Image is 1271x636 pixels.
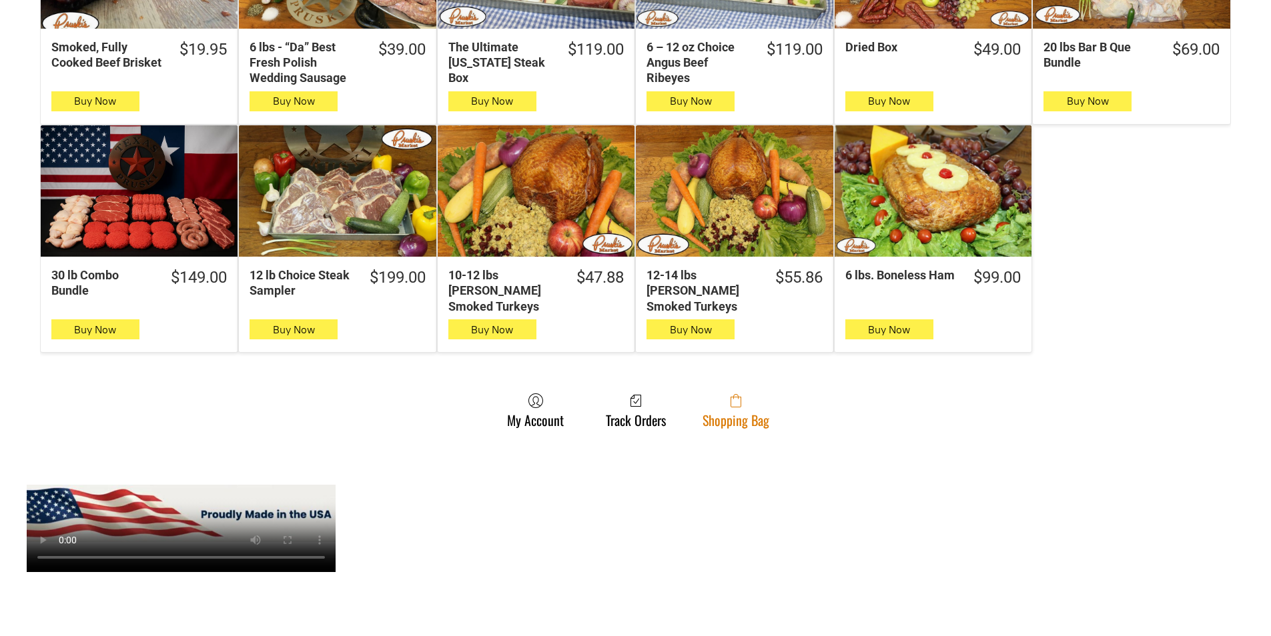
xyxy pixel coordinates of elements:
[448,91,536,111] button: Buy Now
[775,267,823,288] div: $55.86
[845,267,956,283] div: 6 lbs. Boneless Ham
[448,319,536,339] button: Buy Now
[1172,39,1220,60] div: $69.00
[767,39,823,60] div: $119.00
[179,39,227,60] div: $19.95
[576,267,624,288] div: $47.88
[845,319,933,339] button: Buy Now
[250,91,338,111] button: Buy Now
[250,39,360,86] div: 6 lbs - “Da” Best Fresh Polish Wedding Sausage
[599,393,673,428] a: Track Orders
[973,39,1021,60] div: $49.00
[1043,39,1154,71] div: 20 lbs Bar B Que Bundle
[51,39,162,71] div: Smoked, Fully Cooked Beef Brisket
[636,267,833,314] a: $55.8612-14 lbs [PERSON_NAME] Smoked Turkeys
[500,393,570,428] a: My Account
[1067,95,1109,107] span: Buy Now
[41,125,238,257] a: 30 lb Combo Bundle
[273,323,315,336] span: Buy Now
[647,267,757,314] div: 12-14 lbs [PERSON_NAME] Smoked Turkeys
[868,95,910,107] span: Buy Now
[239,267,436,299] a: $199.0012 lb Choice Steak Sampler
[448,39,550,86] div: The Ultimate [US_STATE] Steak Box
[51,267,153,299] div: 30 lb Combo Bundle
[370,267,426,288] div: $199.00
[438,39,634,86] a: $119.00The Ultimate [US_STATE] Steak Box
[41,267,238,299] a: $149.0030 lb Combo Bundle
[51,91,139,111] button: Buy Now
[438,267,634,314] a: $47.8810-12 lbs [PERSON_NAME] Smoked Turkeys
[868,323,910,336] span: Buy Now
[973,267,1021,288] div: $99.00
[670,323,712,336] span: Buy Now
[250,267,352,299] div: 12 lb Choice Steak Sampler
[250,319,338,339] button: Buy Now
[647,91,735,111] button: Buy Now
[636,39,833,86] a: $119.006 – 12 oz Choice Angus Beef Ribeyes
[568,39,624,60] div: $119.00
[273,95,315,107] span: Buy Now
[378,39,426,60] div: $39.00
[41,39,238,71] a: $19.95Smoked, Fully Cooked Beef Brisket
[835,125,1031,257] a: 6 lbs. Boneless Ham
[636,125,833,257] a: 12-14 lbs Pruski&#39;s Smoked Turkeys
[647,319,735,339] button: Buy Now
[647,39,749,86] div: 6 – 12 oz Choice Angus Beef Ribeyes
[670,95,712,107] span: Buy Now
[471,323,513,336] span: Buy Now
[1033,39,1230,71] a: $69.0020 lbs Bar B Que Bundle
[696,393,776,428] a: Shopping Bag
[1043,91,1132,111] button: Buy Now
[845,39,956,55] div: Dried Box
[239,125,436,257] a: 12 lb Choice Steak Sampler
[471,95,513,107] span: Buy Now
[835,39,1031,60] a: $49.00Dried Box
[51,319,139,339] button: Buy Now
[845,91,933,111] button: Buy Now
[74,323,116,336] span: Buy Now
[239,39,436,86] a: $39.006 lbs - “Da” Best Fresh Polish Wedding Sausage
[438,125,634,257] a: 10-12 lbs Pruski&#39;s Smoked Turkeys
[74,95,116,107] span: Buy Now
[448,267,559,314] div: 10-12 lbs [PERSON_NAME] Smoked Turkeys
[835,267,1031,288] a: $99.006 lbs. Boneless Ham
[171,267,227,288] div: $149.00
